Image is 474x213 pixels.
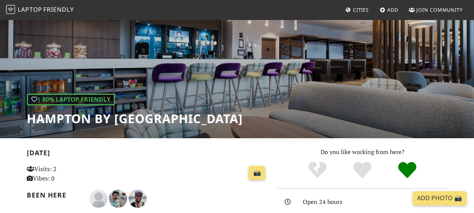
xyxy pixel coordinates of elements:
span: Friendly [43,5,74,14]
p: Do you like working from here? [278,147,448,157]
div: Yes [340,161,385,180]
h1: Hampton by [GEOGRAPHIC_DATA] [27,111,243,126]
img: 3614-oscar.jpg [109,190,127,208]
a: Add [377,3,401,17]
div: No [295,161,340,180]
a: 📸 [249,166,265,180]
img: blank-535327c66bd565773addf3077783bbfce4b00ec00e9fd257753287c682c7fa38.png [89,190,107,208]
a: LaptopFriendly LaptopFriendly [6,3,74,17]
h2: Been here [27,191,80,199]
span: Cities [353,6,369,13]
span: Andrew Micklethwaite [89,194,109,202]
a: Join Community [406,3,466,17]
span: Laptop [18,5,42,14]
img: LaptopFriendly [6,5,15,14]
a: Cities [342,3,372,17]
h2: [DATE] [27,149,268,160]
span: Join Community [416,6,463,13]
span: Add [387,6,398,13]
span: Oscar Barrios [109,194,129,202]
div: Open 24 hours [303,197,452,207]
img: 1065-carlos.jpg [129,190,147,208]
p: Visits: 2 Vibes: 0 [27,164,101,184]
span: Carlos Monteiro [129,194,147,202]
div: | 80% Laptop Friendly [27,94,115,106]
